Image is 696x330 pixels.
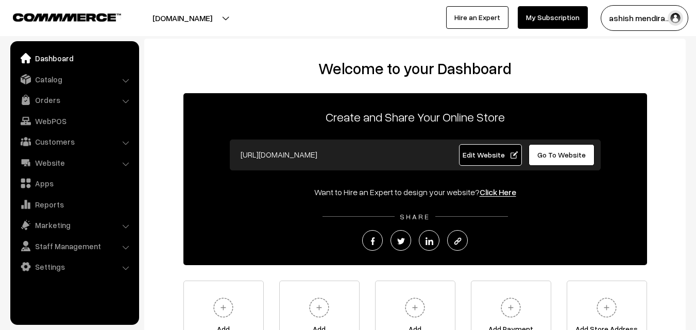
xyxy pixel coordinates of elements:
a: Settings [13,257,135,276]
span: Edit Website [463,150,518,159]
button: ashish mendira… [601,5,688,31]
a: Reports [13,195,135,214]
img: user [668,10,683,26]
img: COMMMERCE [13,13,121,21]
p: Create and Share Your Online Store [183,108,647,126]
span: Go To Website [537,150,586,159]
a: WebPOS [13,112,135,130]
a: Edit Website [459,144,522,166]
a: Orders [13,91,135,109]
h2: Welcome to your Dashboard [155,59,675,78]
button: [DOMAIN_NAME] [116,5,248,31]
a: Staff Management [13,237,135,255]
a: Website [13,153,135,172]
a: Dashboard [13,49,135,67]
span: SHARE [395,212,435,221]
a: Click Here [480,187,516,197]
a: Apps [13,174,135,193]
a: COMMMERCE [13,10,103,23]
a: Catalog [13,70,135,89]
a: Hire an Expert [446,6,508,29]
img: plus.svg [305,293,333,322]
img: plus.svg [497,293,525,322]
img: plus.svg [592,293,621,322]
img: plus.svg [401,293,429,322]
img: plus.svg [209,293,237,322]
a: Marketing [13,216,135,234]
a: Go To Website [529,144,595,166]
a: Customers [13,132,135,151]
a: My Subscription [518,6,588,29]
div: Want to Hire an Expert to design your website? [183,186,647,198]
